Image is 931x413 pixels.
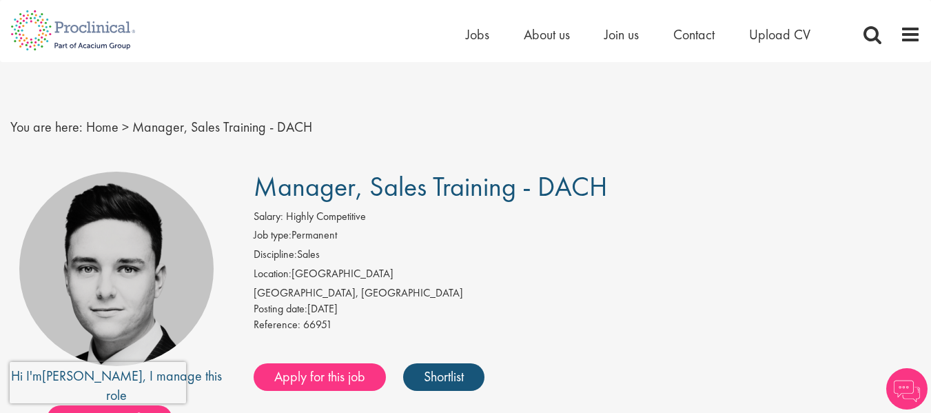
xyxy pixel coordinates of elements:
label: Discipline: [254,247,297,263]
div: [DATE] [254,301,921,317]
img: imeage of recruiter Connor Lynes [19,172,214,366]
a: Jobs [466,26,489,43]
span: You are here: [10,118,83,136]
label: Job type: [254,228,291,243]
span: 66951 [303,317,332,332]
iframe: reCAPTCHA [10,362,186,403]
span: Manager, Sales Training - DACH [132,118,312,136]
label: Reference: [254,317,300,333]
li: Sales [254,247,921,266]
span: Highly Competitive [286,209,366,223]
span: > [122,118,129,136]
div: [GEOGRAPHIC_DATA], [GEOGRAPHIC_DATA] [254,285,921,301]
a: breadcrumb link [86,118,119,136]
a: Contact [673,26,715,43]
label: Location: [254,266,291,282]
a: Join us [604,26,639,43]
img: Chatbot [886,368,928,410]
span: Manager, Sales Training - DACH [254,169,607,204]
li: [GEOGRAPHIC_DATA] [254,266,921,285]
span: Posting date: [254,301,307,316]
label: Salary: [254,209,283,225]
li: Permanent [254,228,921,247]
a: Upload CV [749,26,810,43]
a: Shortlist [403,363,484,391]
a: About us [524,26,570,43]
a: Apply for this job [254,363,386,391]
